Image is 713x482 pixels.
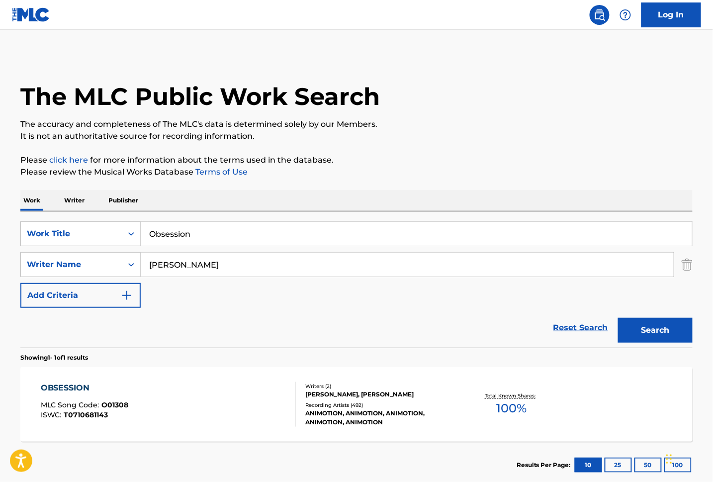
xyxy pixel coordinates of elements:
[102,400,129,409] span: O01308
[20,190,43,211] p: Work
[61,190,88,211] p: Writer
[620,9,631,21] img: help
[616,5,635,25] div: Help
[20,118,693,130] p: The accuracy and completeness of The MLC's data is determined solely by our Members.
[193,167,248,177] a: Terms of Use
[517,461,573,470] p: Results Per Page:
[64,410,108,419] span: T0710681143
[41,410,64,419] span: ISWC :
[634,458,662,473] button: 50
[666,444,672,474] div: Drag
[20,130,693,142] p: It is not an authoritative source for recording information.
[641,2,701,27] a: Log In
[121,289,133,301] img: 9d2ae6d4665cec9f34b9.svg
[20,367,693,442] a: OBSESSIONMLC Song Code:O01308ISWC:T0710681143Writers (2)[PERSON_NAME], [PERSON_NAME]Recording Art...
[27,228,116,240] div: Work Title
[663,434,713,482] iframe: Chat Widget
[27,259,116,271] div: Writer Name
[485,392,538,399] p: Total Known Shares:
[41,400,102,409] span: MLC Song Code :
[618,318,693,343] button: Search
[20,82,380,111] h1: The MLC Public Work Search
[41,382,129,394] div: OBSESSION
[12,7,50,22] img: MLC Logo
[305,390,455,399] div: [PERSON_NAME], [PERSON_NAME]
[305,401,455,409] div: Recording Artists ( 492 )
[20,221,693,348] form: Search Form
[20,353,88,362] p: Showing 1 - 1 of 1 results
[20,154,693,166] p: Please for more information about the terms used in the database.
[496,399,527,417] span: 100 %
[590,5,610,25] a: Public Search
[305,409,455,427] div: ANIMOTION, ANIMOTION, ANIMOTION, ANIMOTION, ANIMOTION
[49,155,88,165] a: click here
[605,458,632,473] button: 25
[105,190,141,211] p: Publisher
[548,317,613,339] a: Reset Search
[305,383,455,390] div: Writers ( 2 )
[20,166,693,178] p: Please review the Musical Works Database
[20,283,141,308] button: Add Criteria
[594,9,606,21] img: search
[682,252,693,277] img: Delete Criterion
[575,458,602,473] button: 10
